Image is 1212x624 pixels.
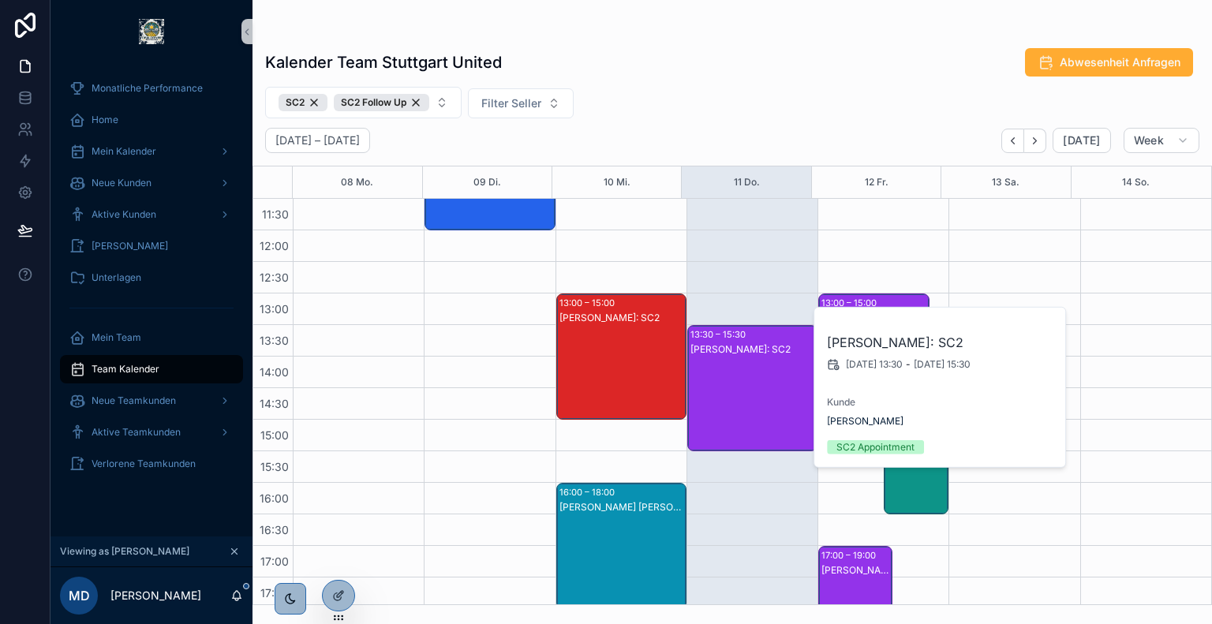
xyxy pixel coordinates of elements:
span: Neue Teamkunden [92,394,176,407]
span: 13:30 [256,334,293,347]
div: 16:00 – 18:00 [559,484,619,500]
button: 14 So. [1122,166,1150,198]
span: Unterlagen [92,271,141,284]
span: Verlorene Teamkunden [92,458,196,470]
div: SC2 Follow Up [334,94,429,111]
a: Verlorene Teamkunden [60,450,243,478]
button: 10 Mi. [604,166,630,198]
a: Aktive Kunden [60,200,243,229]
div: 13:00 – 15:00[PERSON_NAME]: SC2 [819,294,928,419]
a: Aktive Teamkunden [60,418,243,447]
span: 15:00 [256,428,293,442]
a: Mein Kalender [60,137,243,166]
span: [PERSON_NAME] [92,240,168,252]
button: Select Button [468,88,574,118]
span: Aktive Teamkunden [92,426,181,439]
button: Back [1001,129,1024,153]
span: Neue Kunden [92,177,151,189]
div: [PERSON_NAME] [PERSON_NAME]: SC2 [559,501,685,514]
div: 16:00 – 18:00[PERSON_NAME] [PERSON_NAME]: SC2 [557,484,686,608]
span: Monatliche Performance [92,82,203,95]
button: 09 Di. [473,166,501,198]
button: Next [1024,129,1046,153]
div: 13:00 – 15:00 [559,295,619,311]
span: 14:00 [256,365,293,379]
a: Neue Kunden [60,169,243,197]
div: 13:00 – 15:00 [821,295,881,311]
a: Monatliche Performance [60,74,243,103]
span: [DATE] 13:30 [846,358,903,371]
div: SC2 Appointment [836,440,915,454]
div: 13:00 – 15:00[PERSON_NAME]: SC2 [557,294,686,419]
h2: [PERSON_NAME]: SC2 [827,333,1054,352]
span: Abwesenheit Anfragen [1060,54,1180,70]
button: 12 Fr. [865,166,888,198]
button: Unselect SC_2 [279,94,327,111]
span: Aktive Kunden [92,208,156,221]
span: Team Kalender [92,363,159,376]
span: [DATE] 15:30 [914,358,971,371]
div: [PERSON_NAME]: SC2 [690,343,816,356]
button: 13 Sa. [992,166,1019,198]
div: scrollable content [50,63,252,499]
a: Neue Teamkunden [60,387,243,415]
div: 17:00 – 19:00 [821,547,880,563]
a: Home [60,106,243,134]
span: 13:00 [256,302,293,316]
div: 13:30 – 15:30[PERSON_NAME]: SC2 [688,326,817,450]
button: 08 Mo. [341,166,373,198]
a: Team Kalender [60,355,243,383]
a: [PERSON_NAME] [60,232,243,260]
button: Abwesenheit Anfragen [1025,48,1193,77]
button: Week [1124,128,1199,153]
span: 17:00 [256,555,293,568]
span: 12:30 [256,271,293,284]
div: 13:30 – 15:30 [690,327,750,342]
p: [PERSON_NAME] [110,588,201,603]
button: [DATE] [1053,128,1110,153]
span: 16:00 [256,491,293,505]
h1: Kalender Team Stuttgart United [265,51,502,73]
a: Unterlagen [60,263,243,292]
div: [PERSON_NAME]: SC2 [559,312,685,324]
h2: [DATE] – [DATE] [275,133,360,148]
span: 17:30 [256,586,293,600]
span: 16:30 [256,523,293,536]
div: SC2 [279,94,327,111]
div: [PERSON_NAME]: SC2 [821,564,891,577]
span: 12:00 [256,239,293,252]
span: MD [69,586,90,605]
span: 11:30 [258,207,293,221]
span: [DATE] [1063,133,1100,148]
span: - [906,358,911,371]
span: Viewing as [PERSON_NAME] [60,545,189,558]
span: 15:30 [256,460,293,473]
span: Mein Team [92,331,141,344]
span: 14:30 [256,397,293,410]
button: 11 Do. [734,166,760,198]
span: Mein Kalender [92,145,156,158]
img: App logo [139,19,164,44]
span: Kunde [827,396,1054,409]
button: Select Button [265,87,462,118]
span: Home [92,114,118,126]
span: Week [1134,133,1164,148]
a: [PERSON_NAME] [827,415,903,428]
a: Mein Team [60,323,243,352]
span: Filter Seller [481,95,541,111]
button: Unselect SC_2_FOLLOW_UP [334,94,429,111]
